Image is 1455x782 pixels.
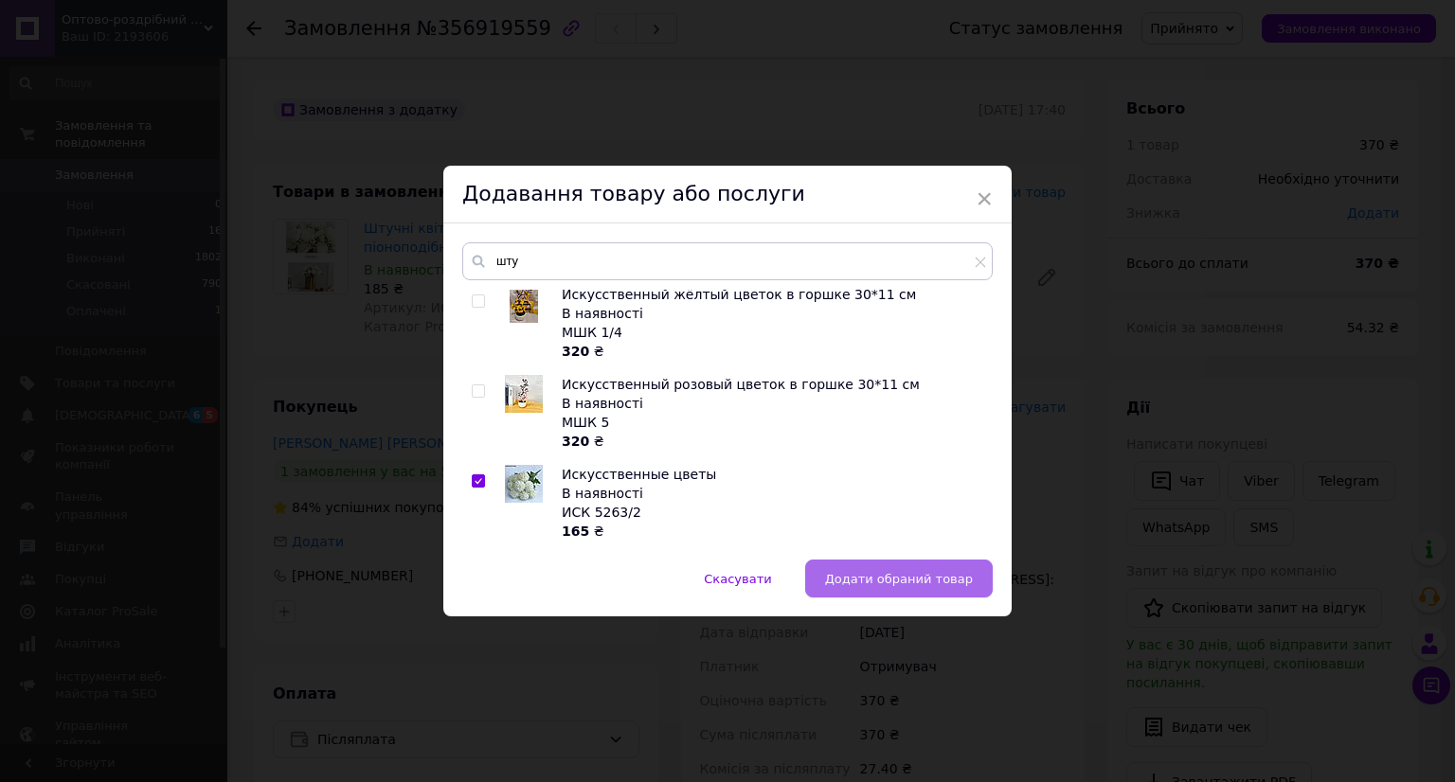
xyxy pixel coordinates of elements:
img: Искусственные цветы [505,465,543,503]
span: МШК 1/4 [562,325,622,340]
span: Скасувати [704,572,771,586]
div: В наявності [562,394,982,413]
b: 320 [562,434,589,449]
span: ИСК 5263/2 [562,505,641,520]
img: Искусственный жёлтый цветок в горшке 30*11 см [510,285,538,323]
input: Пошук за товарами та послугами [462,242,993,280]
button: Додати обраний товар [805,560,993,597]
div: В наявності [562,484,982,503]
div: ₴ [562,342,982,361]
div: ₴ [562,522,982,541]
div: В наявності [562,304,982,323]
span: Искусственные цветы [562,467,716,482]
button: Скасувати [684,560,791,597]
div: Додавання товару або послуги [443,166,1012,223]
img: Искусственный розовый цветок в горшке 30*11 см [505,375,543,413]
span: × [976,183,993,215]
span: Искусственный розовый цветок в горшке 30*11 см [562,377,920,392]
span: Додати обраний товар [825,572,973,586]
b: 165 [562,524,589,539]
div: ₴ [562,432,982,451]
span: МШК 5 [562,415,609,430]
span: Искусственный жёлтый цветок в горшке 30*11 см [562,287,916,302]
b: 320 [562,344,589,359]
